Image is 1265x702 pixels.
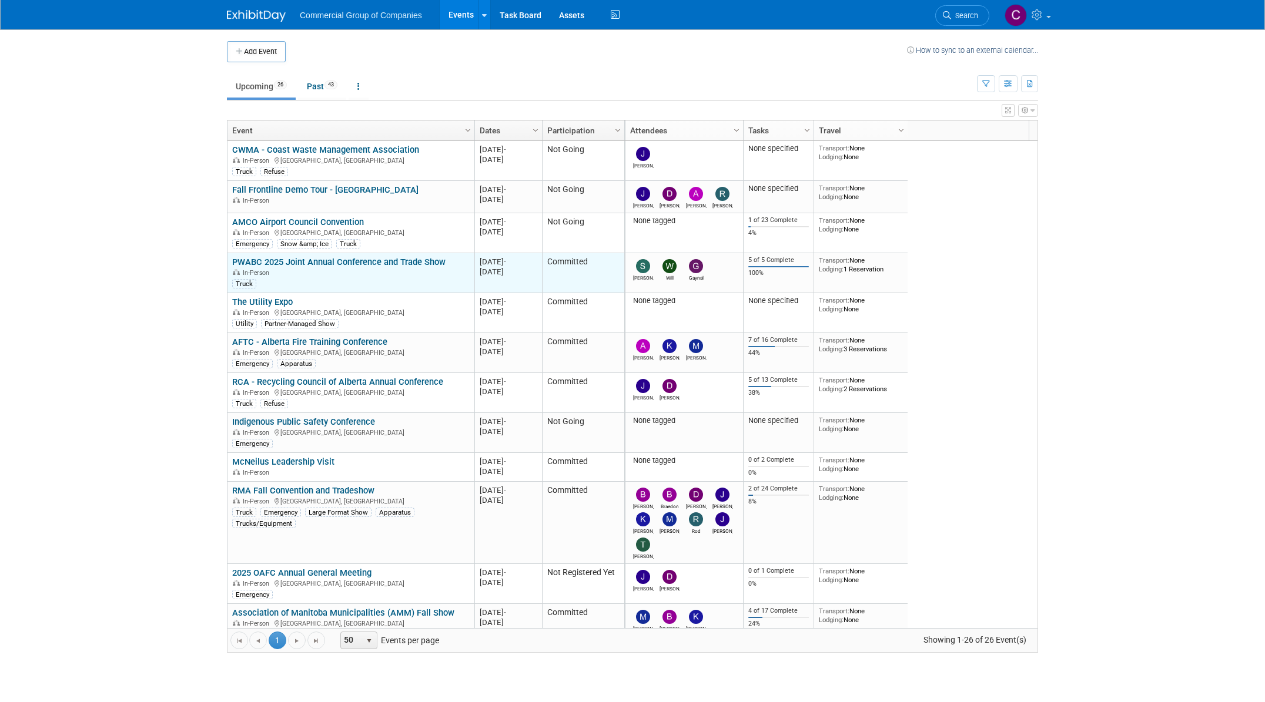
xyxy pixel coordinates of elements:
td: Not Going [542,413,624,453]
span: Lodging: [819,616,844,624]
img: In-Person Event [233,580,240,586]
span: - [504,377,506,386]
span: - [504,457,506,466]
span: Transport: [819,144,849,152]
div: Jamie Zimmerman [633,201,654,209]
span: In-Person [243,197,273,204]
span: In-Person [243,309,273,317]
div: Large Format Show [305,508,372,517]
td: Committed [542,333,624,373]
div: Apparatus [376,508,414,517]
img: In-Person Event [233,469,240,475]
div: 100% [748,269,809,277]
span: Lodging: [819,425,844,433]
a: How to sync to an external calendar... [907,46,1038,55]
img: Derek MacDonald [662,570,677,584]
img: In-Person Event [233,429,240,435]
div: Suzanne LaFrance [633,273,654,281]
img: Braden Coran [662,610,677,624]
div: None None [819,485,903,502]
div: Emergency [232,439,273,448]
img: Brennan Kapler [636,488,650,502]
span: Go to the last page [312,636,321,646]
div: Derek MacDonald [660,201,680,209]
span: - [504,337,506,346]
img: Cole Mattern [1005,4,1027,26]
span: Transport: [819,184,849,192]
div: Braden Coran [660,624,680,632]
div: [GEOGRAPHIC_DATA], [GEOGRAPHIC_DATA] [232,347,469,357]
div: [DATE] [480,194,537,204]
a: Go to the last page [307,632,325,649]
a: Search [935,5,989,26]
td: Not Going [542,141,624,181]
div: [GEOGRAPHIC_DATA], [GEOGRAPHIC_DATA] [232,387,469,397]
a: Go to the previous page [249,632,267,649]
span: Lodging: [819,385,844,393]
div: [DATE] [480,485,537,495]
a: Dates [480,120,534,140]
a: Column Settings [731,120,744,138]
span: In-Person [243,620,273,627]
div: David West [686,502,707,509]
a: Fall Frontline Demo Tour - [GEOGRAPHIC_DATA] [232,184,419,195]
a: PWABC 2025 Joint Annual Conference and Trade Show [232,257,446,267]
div: 38% [748,389,809,397]
a: 2025 OAFC Annual General Meeting [232,567,372,578]
div: Truck [336,239,360,248]
a: AFTC - Alberta Fire Training Conference [232,337,387,347]
span: In-Person [243,157,273,164]
div: [GEOGRAPHIC_DATA], [GEOGRAPHIC_DATA] [232,155,469,165]
div: [DATE] [480,337,537,347]
div: None specified [748,144,809,153]
div: [GEOGRAPHIC_DATA], [GEOGRAPHIC_DATA] [232,496,469,506]
div: [DATE] [480,307,537,317]
span: - [504,185,506,194]
a: RCA - Recycling Council of Alberta Annual Conference [232,377,443,387]
span: - [504,297,506,306]
span: Lodging: [819,193,844,201]
a: CWMA - Coast Waste Management Association [232,145,419,155]
span: Lodging: [819,493,844,502]
div: Utility [232,319,257,328]
span: Transport: [819,416,849,424]
span: In-Person [243,429,273,436]
img: In-Person Event [233,349,240,355]
span: In-Person [243,269,273,277]
div: [DATE] [480,387,537,397]
div: [DATE] [480,417,537,426]
div: None None [819,144,903,161]
div: Derek MacDonald [660,584,680,592]
span: In-Person [243,349,273,357]
span: Go to the first page [235,636,244,646]
span: Column Settings [463,126,473,135]
span: - [504,608,506,617]
img: In-Person Event [233,309,240,315]
img: In-Person Event [233,389,240,395]
img: Mike Feduniw [689,339,703,353]
div: Trent Spencer [633,552,654,559]
div: None tagged [630,456,739,465]
div: [GEOGRAPHIC_DATA], [GEOGRAPHIC_DATA] [232,618,469,628]
img: Jason Fast [636,147,650,161]
div: Emergency [232,359,273,368]
span: - [504,486,506,495]
div: [DATE] [480,426,537,436]
td: Not Going [542,213,624,253]
span: 1 [269,632,286,649]
div: Refuse [260,399,288,408]
a: Tasks [748,120,806,140]
span: 26 [274,80,287,89]
span: In-Person [243,498,273,505]
div: [DATE] [480,495,537,505]
button: Add Event [227,41,286,62]
span: Transport: [819,336,849,344]
div: Truck [232,279,256,288]
div: Richard Gale [712,201,733,209]
div: [DATE] [480,267,537,277]
div: Refuse [260,167,288,176]
a: Column Settings [801,120,814,138]
img: David West [689,488,703,502]
img: Mitch Mesenchuk [636,610,650,624]
a: Travel [819,120,900,140]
